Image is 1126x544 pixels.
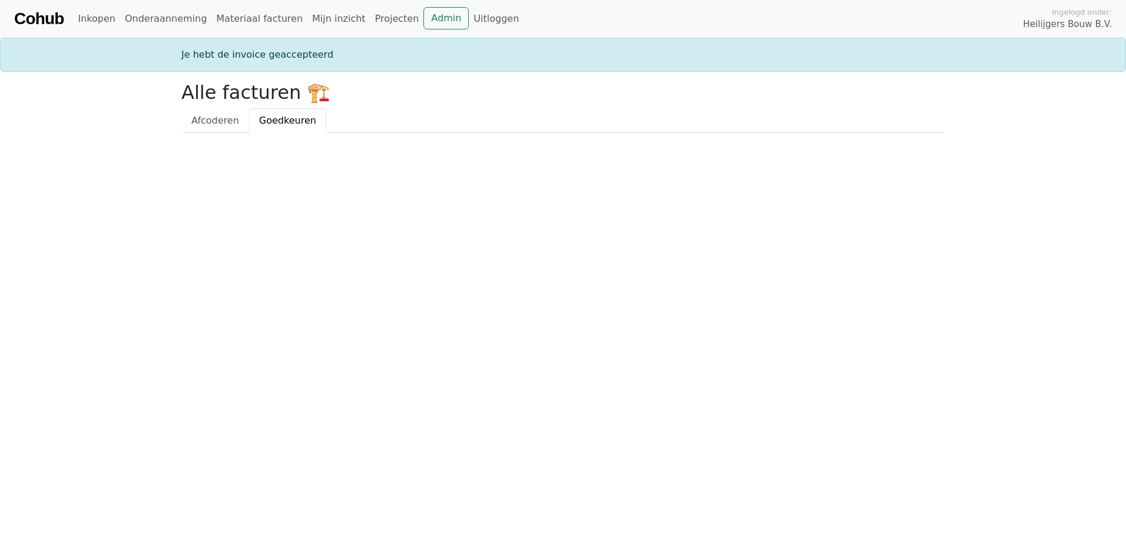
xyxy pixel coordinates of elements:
[370,7,424,31] a: Projecten
[73,7,120,31] a: Inkopen
[1023,18,1112,31] span: Heilijgers Bouw B.V.
[120,7,211,31] a: Onderaanneming
[14,5,64,33] a: Cohub
[469,7,524,31] a: Uitloggen
[259,115,316,126] span: Goedkeuren
[174,48,952,62] div: Je hebt de invoice geaccepteerd
[211,7,307,31] a: Materiaal facturen
[181,108,249,133] a: Afcoderen
[181,81,945,104] h2: Alle facturen 🏗️
[307,7,370,31] a: Mijn inzicht
[249,108,326,133] a: Goedkeuren
[423,7,469,29] a: Admin
[191,115,239,126] span: Afcoderen
[1052,6,1112,18] span: Ingelogd onder:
